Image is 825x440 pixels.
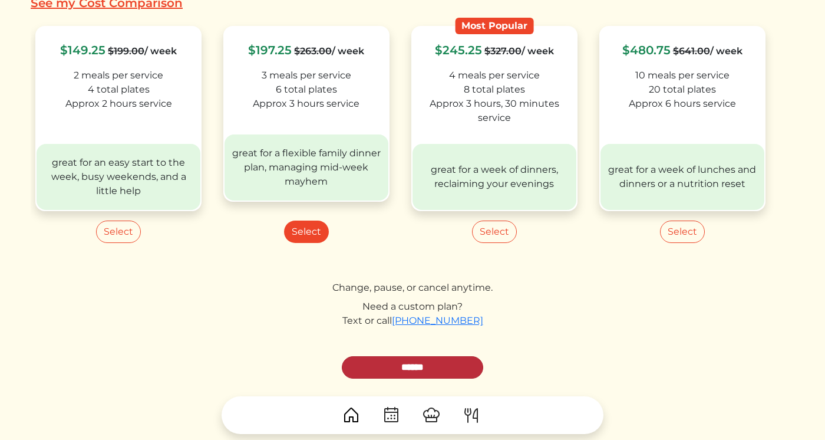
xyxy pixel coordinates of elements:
div: Change, pause, or cancel anytime. [31,281,794,295]
img: ForkKnife-55491504ffdb50bab0c1e09e7649658475375261d09fd45db06cec23bce548bf.svg [462,406,481,425]
span: / week [294,45,364,57]
div: Need a custom plan? [31,300,794,314]
div: 3 meals per service [229,68,384,83]
div: Text or call [31,314,794,328]
button: Select [472,221,517,243]
span: / week [484,45,554,57]
div: 10 meals per service [605,68,760,83]
span: $245.25 [435,43,482,57]
div: 2 meals per service [41,68,196,83]
s: $263.00 [294,45,332,57]
div: 4 meals per service [417,68,572,83]
div: 20 total plates [605,83,760,97]
img: CalendarDots-5bcf9d9080389f2a281d69619e1c85352834be518fbc73d9501aef674afc0d57.svg [382,406,401,425]
button: Select [660,221,705,243]
a: [PHONE_NUMBER] [392,315,483,326]
span: $197.25 [248,43,292,57]
div: 8 total plates [417,83,572,97]
img: House-9bf13187bcbb5817f509fe5e7408150f90897510c4275e13d0d5fca38e0b5951.svg [342,406,361,425]
span: $149.25 [60,43,105,57]
s: $199.00 [108,45,144,57]
div: Approx 2 hours service [41,97,196,111]
div: great for an easy start to the week, busy weekends, and a little help [37,144,200,210]
div: great for a week of lunches and dinners or a nutrition reset [600,144,764,210]
div: Approx 3 hours service [229,97,384,111]
span: $480.75 [622,43,671,57]
img: ChefHat-a374fb509e4f37eb0702ca99f5f64f3b6956810f32a249b33092029f8484b388.svg [422,406,441,425]
span: / week [108,45,177,57]
div: great for a week of dinners, reclaiming your evenings [412,144,576,210]
div: 4 total plates [41,83,196,97]
s: $327.00 [484,45,522,57]
div: Approx 6 hours service [605,97,760,111]
button: Select [284,221,329,243]
s: $641.00 [673,45,710,57]
button: Select [96,221,141,243]
div: Most Popular [455,18,533,34]
div: Approx 3 hours, 30 minutes service [417,97,572,125]
span: / week [673,45,742,57]
div: great for a flexible family dinner plan, managing mid-week mayhem [225,134,388,201]
div: 6 total plates [229,83,384,97]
